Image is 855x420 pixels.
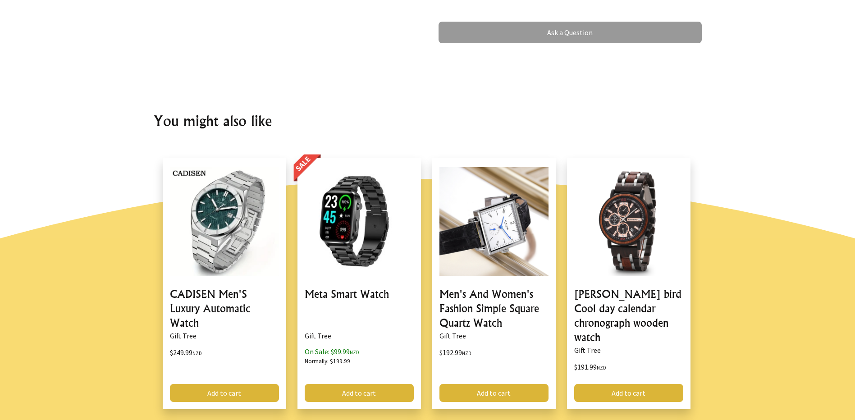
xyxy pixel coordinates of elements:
[305,384,414,402] a: Add to cart
[293,154,325,184] img: OnSale
[439,384,549,402] a: Add to cart
[154,110,702,132] h2: You might also like
[439,22,702,43] a: Ask a Question
[574,384,683,402] a: Add to cart
[170,384,279,402] a: Add to cart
